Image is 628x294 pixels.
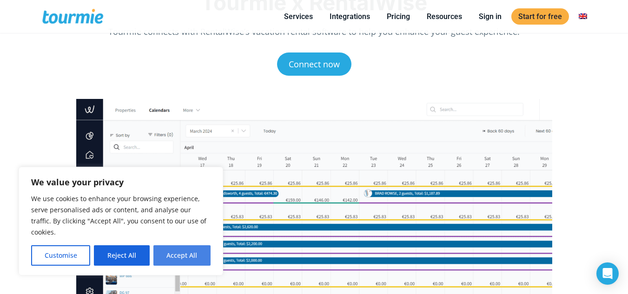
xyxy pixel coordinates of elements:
a: Start for free [511,8,569,25]
a: Sign in [472,11,509,22]
div: Open Intercom Messenger [596,262,619,285]
a: Pricing [380,11,417,22]
p: We use cookies to enhance your browsing experience, serve personalised ads or content, and analys... [31,193,211,238]
a: Resources [420,11,469,22]
p: We value your privacy [31,176,211,188]
button: Customise [31,245,90,266]
a: Connect now [277,52,351,76]
button: Accept All [153,245,211,266]
a: Integrations [323,11,377,22]
a: Services [277,11,320,22]
button: Reject All [94,245,149,266]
